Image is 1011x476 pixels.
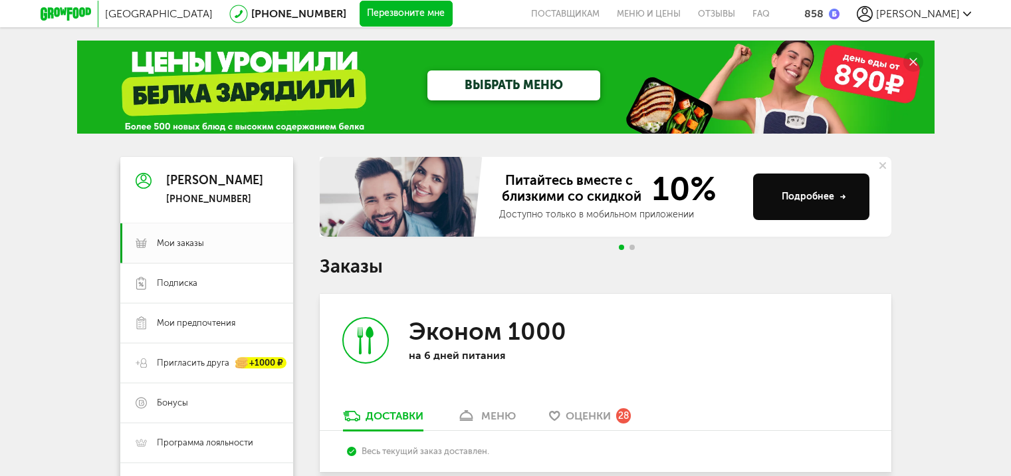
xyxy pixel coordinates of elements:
[566,410,611,422] span: Оценки
[157,397,188,409] span: Бонусы
[105,7,213,20] span: [GEOGRAPHIC_DATA]
[876,7,960,20] span: [PERSON_NAME]
[542,409,637,430] a: Оценки 28
[157,237,204,249] span: Мои заказы
[829,9,840,19] img: bonus_b.cdccf46.png
[166,193,263,205] div: [PHONE_NUMBER]
[120,223,293,263] a: Мои заказы
[166,174,263,187] div: [PERSON_NAME]
[157,357,229,369] span: Пригласить друга
[157,317,235,329] span: Мои предпочтения
[251,7,346,20] a: [PHONE_NUMBER]
[347,446,863,456] div: Весь текущий заказ доставлен.
[499,172,644,205] span: Питайтесь вместе с близкими со скидкой
[120,343,293,383] a: Пригласить друга +1000 ₽
[409,349,582,362] p: на 6 дней питания
[450,409,522,430] a: меню
[616,408,631,423] div: 28
[120,383,293,423] a: Бонусы
[619,245,624,250] span: Go to slide 1
[120,263,293,303] a: Подписка
[120,303,293,343] a: Мои предпочтения
[481,410,516,422] div: меню
[336,409,430,430] a: Доставки
[366,410,423,422] div: Доставки
[753,174,869,220] button: Подробнее
[427,70,600,100] a: ВЫБРАТЬ МЕНЮ
[644,172,717,205] span: 10%
[236,358,286,369] div: +1000 ₽
[120,423,293,463] a: Программа лояльности
[320,157,486,237] img: family-banner.579af9d.jpg
[157,277,197,289] span: Подписка
[629,245,635,250] span: Go to slide 2
[360,1,453,27] button: Перезвоните мне
[804,7,824,20] div: 858
[157,437,253,449] span: Программа лояльности
[782,190,846,203] div: Подробнее
[499,208,742,221] div: Доступно только в мобильном приложении
[320,258,891,275] h1: Заказы
[409,317,566,346] h3: Эконом 1000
